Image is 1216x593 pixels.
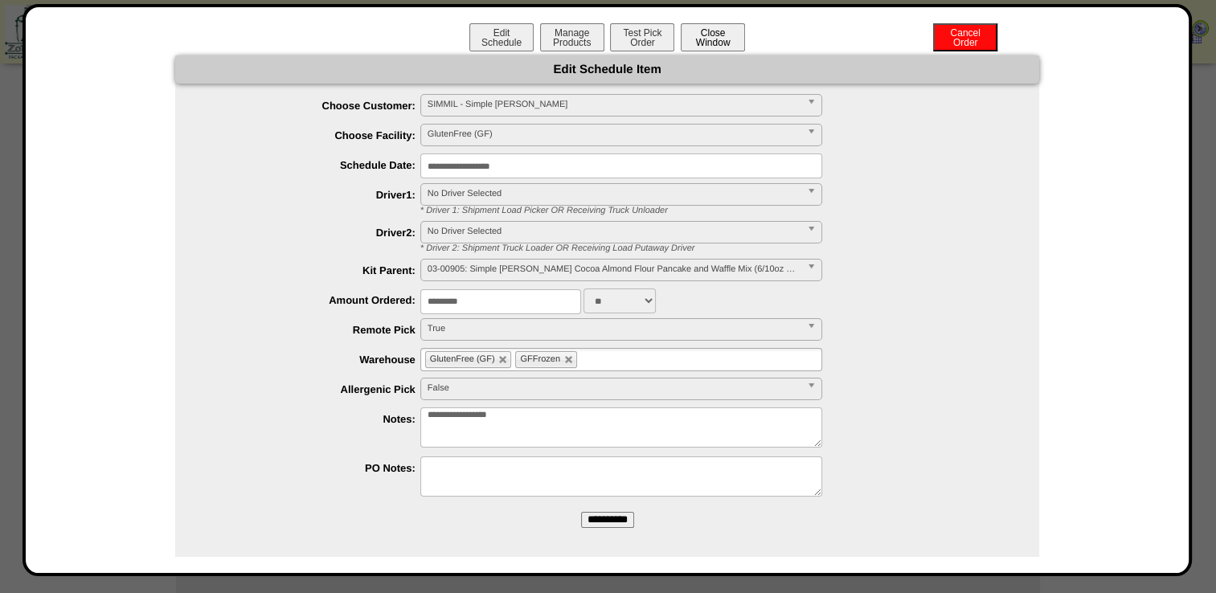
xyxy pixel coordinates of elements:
button: CancelOrder [933,23,997,51]
span: No Driver Selected [428,184,800,203]
div: Edit Schedule Item [175,55,1039,84]
label: Allergenic Pick [207,383,420,395]
span: GFFrozen [520,354,560,364]
label: Amount Ordered: [207,294,420,306]
label: Notes: [207,413,420,425]
label: Kit Parent: [207,264,420,276]
span: 03-00905: Simple [PERSON_NAME] Cocoa Almond Flour Pancake and Waffle Mix (6/10oz Cartons) [428,260,800,279]
button: Test PickOrder [610,23,674,51]
label: Remote Pick [207,324,420,336]
a: CloseWindow [679,36,747,48]
button: EditSchedule [469,23,534,51]
label: Driver2: [207,227,420,239]
label: Choose Customer: [207,100,420,112]
label: PO Notes: [207,462,420,474]
button: ManageProducts [540,23,604,51]
label: Choose Facility: [207,129,420,141]
label: Driver1: [207,189,420,201]
span: False [428,378,800,398]
label: Schedule Date: [207,159,420,171]
label: Warehouse [207,354,420,366]
span: True [428,319,800,338]
span: GlutenFree (GF) [428,125,800,144]
button: CloseWindow [681,23,745,51]
span: GlutenFree (GF) [430,354,495,364]
span: No Driver Selected [428,222,800,241]
span: SIMMIL - Simple [PERSON_NAME] [428,95,800,114]
div: * Driver 2: Shipment Truck Loader OR Receiving Load Putaway Driver [408,243,1039,253]
div: * Driver 1: Shipment Load Picker OR Receiving Truck Unloader [408,206,1039,215]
